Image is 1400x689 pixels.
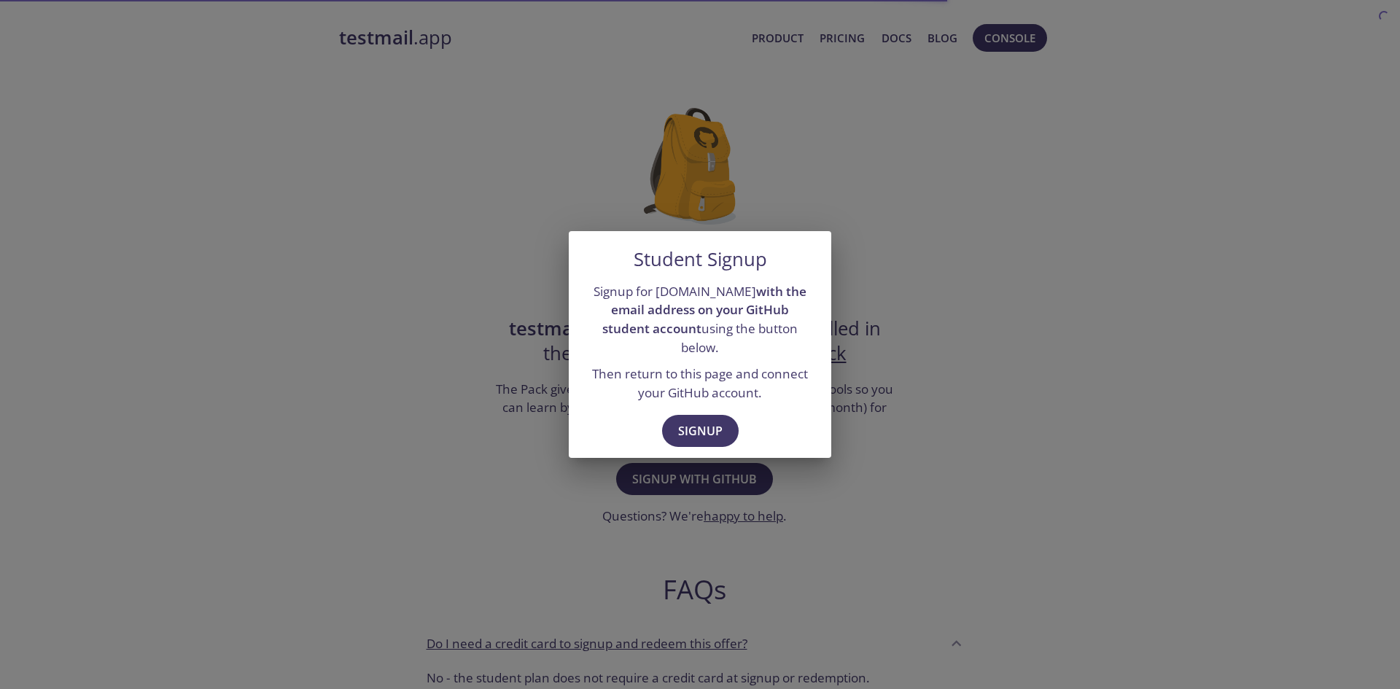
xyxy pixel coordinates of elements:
[586,282,814,357] p: Signup for [DOMAIN_NAME] using the button below.
[602,283,806,337] strong: with the email address on your GitHub student account
[634,249,767,270] h5: Student Signup
[586,365,814,402] p: Then return to this page and connect your GitHub account.
[662,415,739,447] button: Signup
[678,421,723,441] span: Signup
